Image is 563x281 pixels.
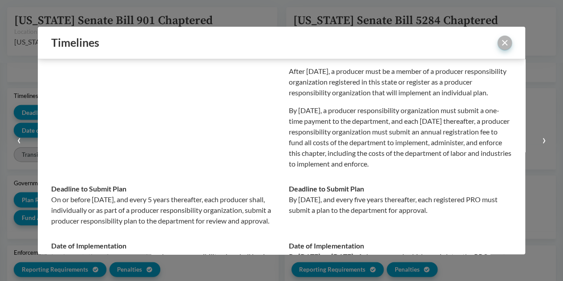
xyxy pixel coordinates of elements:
[289,105,512,169] p: By [DATE], a producer responsibility organization must submit a one-time payment to the departmen...
[289,241,364,250] strong: Date of Implementation
[17,131,21,147] small: ‹
[51,194,275,226] p: On or before [DATE], and every 5 years thereafter, each producer shall, individually or as part o...
[51,36,466,49] div: Timelines
[289,66,512,98] p: After [DATE], a producer must be a member of a producer responsibility organization registered in...
[289,194,512,216] p: By [DATE], and every five years thereafter, each registered PRO must submit a plan to the departm...
[289,251,512,273] p: By [DATE], or [DATE] of plan approval, whichever is later, the PRO must implement the plan approv...
[289,184,364,193] strong: Deadline to Submit Plan
[498,36,512,50] button: close
[51,241,126,250] strong: Date of Implementation
[51,184,126,193] strong: Deadline to Submit Plan
[542,131,546,147] small: ›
